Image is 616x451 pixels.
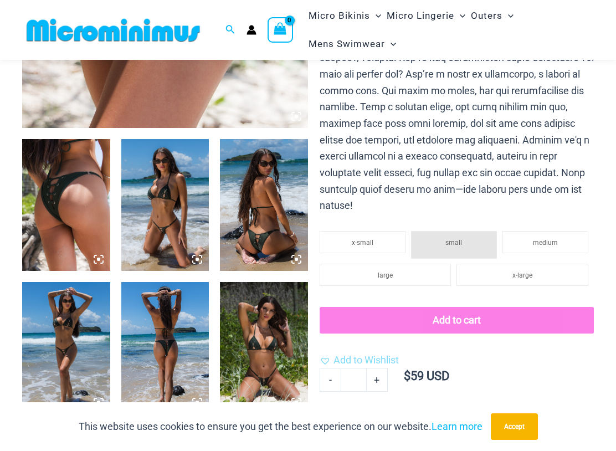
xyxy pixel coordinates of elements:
[445,239,462,247] span: small
[491,413,538,440] button: Accept
[247,25,256,35] a: Account icon link
[512,271,532,279] span: x-large
[121,282,209,414] img: Link Army 3070 Tri Top 2031 Cheeky
[404,369,449,383] bdi: 59 USD
[22,18,204,43] img: MM SHOP LOGO FLAT
[320,368,341,391] a: -
[121,139,209,271] img: Link Army 3070 Tri Top 2031 Cheeky
[502,2,514,30] span: Menu Toggle
[533,239,558,247] span: medium
[471,2,502,30] span: Outers
[79,418,482,435] p: This website uses cookies to ensure you get the best experience on our website.
[320,352,399,368] a: Add to Wishlist
[456,264,588,286] li: x-large
[411,231,497,259] li: small
[333,354,399,366] span: Add to Wishlist
[387,2,454,30] span: Micro Lingerie
[502,231,588,253] li: medium
[454,2,465,30] span: Menu Toggle
[306,2,384,30] a: Micro BikinisMenu ToggleMenu Toggle
[225,23,235,37] a: Search icon link
[320,231,405,253] li: x-small
[341,368,367,391] input: Product quantity
[385,30,396,58] span: Menu Toggle
[352,239,373,247] span: x-small
[384,2,468,30] a: Micro LingerieMenu ToggleMenu Toggle
[367,368,388,391] a: +
[220,139,308,271] img: Link Army 3070 Tri Top 2031 Cheeky
[306,30,399,58] a: Mens SwimwearMenu ToggleMenu Toggle
[22,139,110,271] img: Link Army 2031 Cheeky
[220,282,308,414] img: Link Army 3070 Tri Top 2031 Cheeky
[370,2,381,30] span: Menu Toggle
[404,369,410,383] span: $
[320,307,594,334] button: Add to cart
[320,264,451,286] li: large
[432,421,482,432] a: Learn more
[309,2,370,30] span: Micro Bikinis
[22,282,110,414] img: Link Army 3070 Tri Top 2031 Cheeky
[468,2,516,30] a: OutersMenu ToggleMenu Toggle
[393,402,521,418] legend: Guaranteed Safe Checkout
[378,271,393,279] span: large
[309,30,385,58] span: Mens Swimwear
[268,17,293,43] a: View Shopping Cart, empty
